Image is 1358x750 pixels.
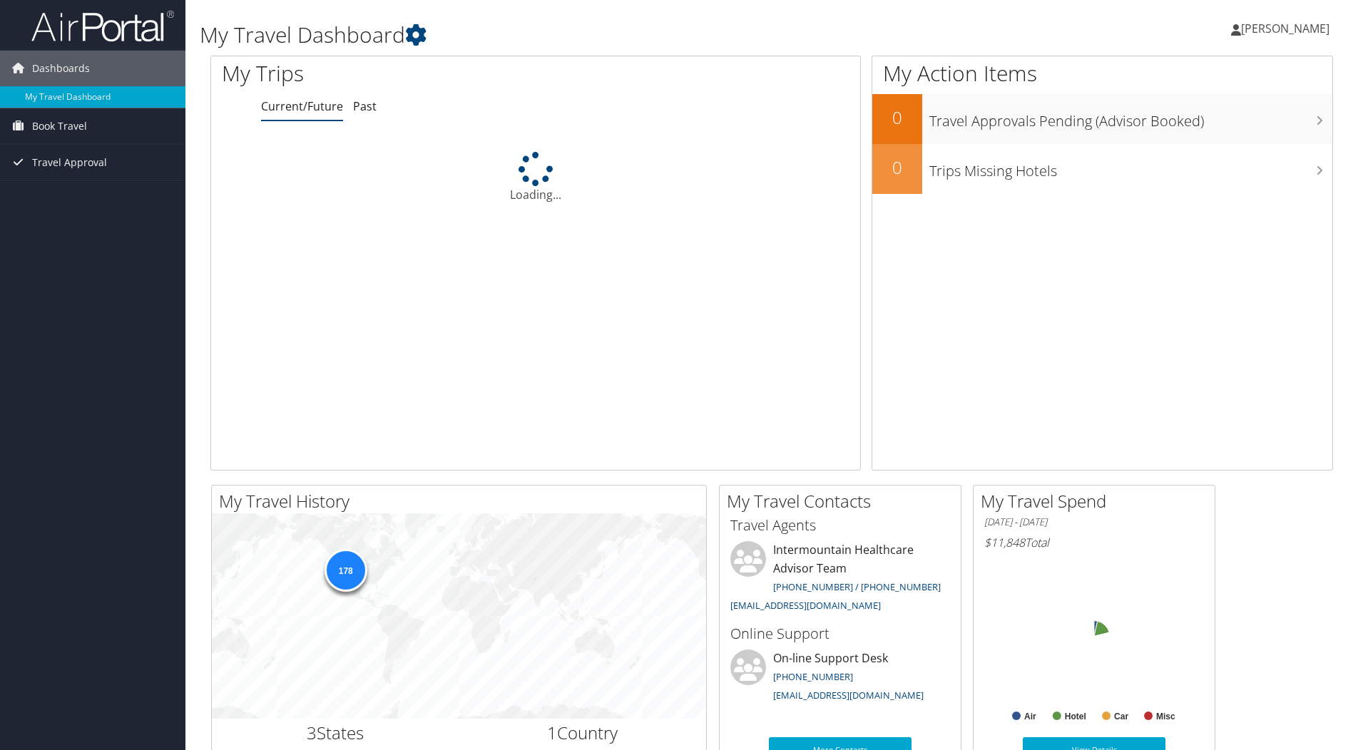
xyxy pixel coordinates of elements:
[353,98,377,114] a: Past
[200,20,962,50] h1: My Travel Dashboard
[32,145,107,180] span: Travel Approval
[32,108,87,144] span: Book Travel
[984,535,1204,550] h6: Total
[307,721,317,744] span: 3
[222,58,579,88] h1: My Trips
[261,98,343,114] a: Current/Future
[547,721,557,744] span: 1
[773,670,853,683] a: [PHONE_NUMBER]
[1114,712,1128,721] text: Car
[872,144,1332,194] a: 0Trips Missing Hotels
[984,535,1025,550] span: $11,848
[1065,712,1086,721] text: Hotel
[32,51,90,86] span: Dashboards
[872,58,1332,88] h1: My Action Items
[1156,712,1175,721] text: Misc
[31,9,174,43] img: airportal-logo.png
[872,155,922,180] h2: 0
[470,721,696,745] h2: Country
[773,580,941,593] a: [PHONE_NUMBER] / [PHONE_NUMBER]
[730,515,950,535] h3: Travel Agents
[223,721,449,745] h2: States
[324,549,367,592] div: 178
[1241,21,1329,36] span: [PERSON_NAME]
[984,515,1204,529] h6: [DATE] - [DATE]
[730,624,950,644] h3: Online Support
[727,489,961,513] h2: My Travel Contacts
[211,152,860,203] div: Loading...
[1024,712,1036,721] text: Air
[730,599,881,612] a: [EMAIL_ADDRESS][DOMAIN_NAME]
[723,649,957,708] li: On-line Support Desk
[219,489,706,513] h2: My Travel History
[773,689,924,702] a: [EMAIL_ADDRESS][DOMAIN_NAME]
[723,541,957,617] li: Intermountain Healthcare Advisor Team
[981,489,1215,513] h2: My Travel Spend
[872,94,1332,144] a: 0Travel Approvals Pending (Advisor Booked)
[929,104,1332,131] h3: Travel Approvals Pending (Advisor Booked)
[872,106,922,130] h2: 0
[1231,7,1344,50] a: [PERSON_NAME]
[929,154,1332,181] h3: Trips Missing Hotels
